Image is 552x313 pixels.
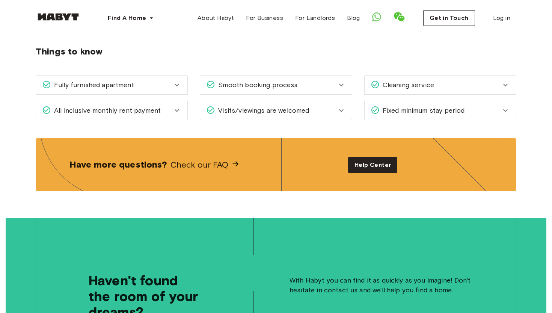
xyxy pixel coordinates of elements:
span: Visits/viewings are welcomed [215,106,309,115]
a: Help Center [348,157,397,173]
button: Find A Home [102,11,160,26]
span: Cleaning service [380,80,434,90]
span: Smooth booking process [215,80,297,90]
a: Show WeChat QR Code [393,11,405,26]
a: For Business [240,11,289,26]
span: Log in [493,14,510,23]
span: Blog [347,14,360,23]
img: Habyt [36,13,81,21]
div: Visits/viewings are welcomed [200,101,351,120]
span: For Business [246,14,283,23]
span: For Landlords [295,14,335,23]
div: Cleaning service [365,76,516,94]
span: About Habyt [198,14,234,23]
div: Check our FAQ [170,160,229,170]
a: Blog [341,11,366,26]
span: With Habyt you can find it as quickly as you imagine! Don't hesitate in contact us and we'll help... [290,275,486,295]
span: Fully furnished apartment [51,80,134,90]
div: All inclusive monthly rent payment [36,101,187,120]
a: For Landlords [289,11,341,26]
a: About Habyt [192,11,240,26]
span: Have more questions? [69,159,255,171]
span: Fixed minimum stay period [380,106,465,115]
a: Open WhatsApp [372,12,381,24]
span: Help Center [354,160,391,169]
a: Log in [487,11,516,26]
span: All inclusive monthly rent payment [51,106,161,115]
span: Things to know [36,46,516,57]
div: Fixed minimum stay period [365,101,516,120]
button: Get in Touch [423,10,475,26]
div: Smooth booking process [200,76,351,94]
div: Fully furnished apartment [36,76,187,94]
span: Find A Home [108,14,146,23]
span: Get in Touch [430,14,469,23]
